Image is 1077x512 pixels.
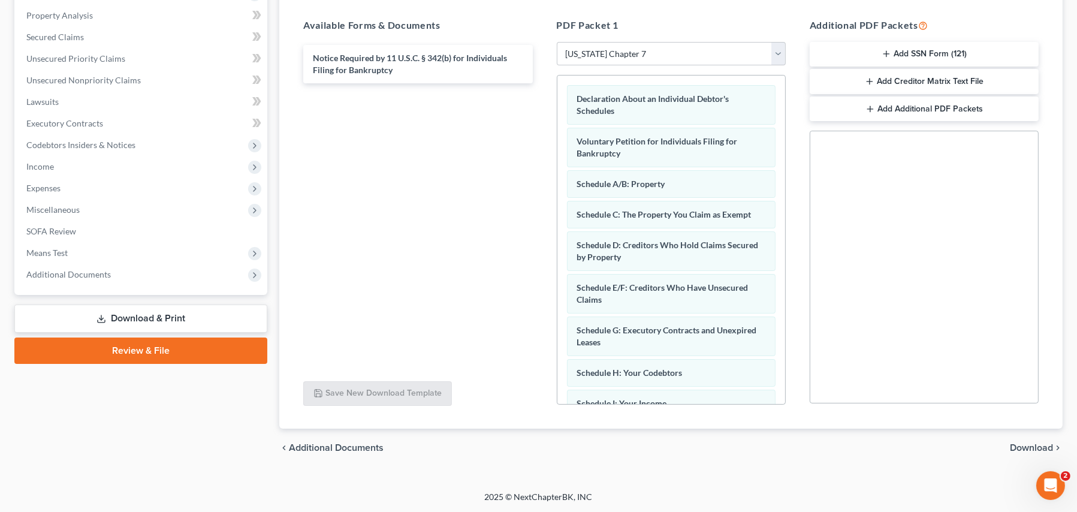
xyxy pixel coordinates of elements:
[577,136,738,158] span: Voluntary Petition for Individuals Filing for Bankruptcy
[1053,443,1063,453] i: chevron_right
[303,381,452,406] button: Save New Download Template
[1061,471,1070,481] span: 2
[26,183,61,193] span: Expenses
[1010,443,1063,453] button: Download chevron_right
[17,5,267,26] a: Property Analysis
[810,69,1039,94] button: Add Creditor Matrix Text File
[289,443,384,453] span: Additional Documents
[26,118,103,128] span: Executory Contracts
[577,368,683,378] span: Schedule H: Your Codebtors
[26,269,111,279] span: Additional Documents
[810,97,1039,122] button: Add Additional PDF Packets
[17,70,267,91] a: Unsecured Nonpriority Claims
[26,226,76,236] span: SOFA Review
[14,305,267,333] a: Download & Print
[810,18,1039,32] h5: Additional PDF Packets
[26,10,93,20] span: Property Analysis
[17,26,267,48] a: Secured Claims
[279,443,289,453] i: chevron_left
[26,140,135,150] span: Codebtors Insiders & Notices
[577,398,667,408] span: Schedule I: Your Income
[577,282,749,305] span: Schedule E/F: Creditors Who Have Unsecured Claims
[577,325,757,347] span: Schedule G: Executory Contracts and Unexpired Leases
[303,18,532,32] h5: Available Forms & Documents
[557,18,786,32] h5: PDF Packet 1
[17,48,267,70] a: Unsecured Priority Claims
[577,240,759,262] span: Schedule D: Creditors Who Hold Claims Secured by Property
[1010,443,1053,453] span: Download
[26,97,59,107] span: Lawsuits
[1036,471,1065,500] iframe: Intercom live chat
[17,221,267,242] a: SOFA Review
[26,32,84,42] span: Secured Claims
[14,338,267,364] a: Review & File
[313,53,507,75] span: Notice Required by 11 U.S.C. § 342(b) for Individuals Filing for Bankruptcy
[26,75,141,85] span: Unsecured Nonpriority Claims
[577,94,729,116] span: Declaration About an Individual Debtor's Schedules
[26,161,54,171] span: Income
[17,113,267,134] a: Executory Contracts
[17,91,267,113] a: Lawsuits
[26,53,125,64] span: Unsecured Priority Claims
[26,248,68,258] span: Means Test
[810,42,1039,67] button: Add SSN Form (121)
[279,443,384,453] a: chevron_left Additional Documents
[577,179,665,189] span: Schedule A/B: Property
[26,204,80,215] span: Miscellaneous
[577,209,752,219] span: Schedule C: The Property You Claim as Exempt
